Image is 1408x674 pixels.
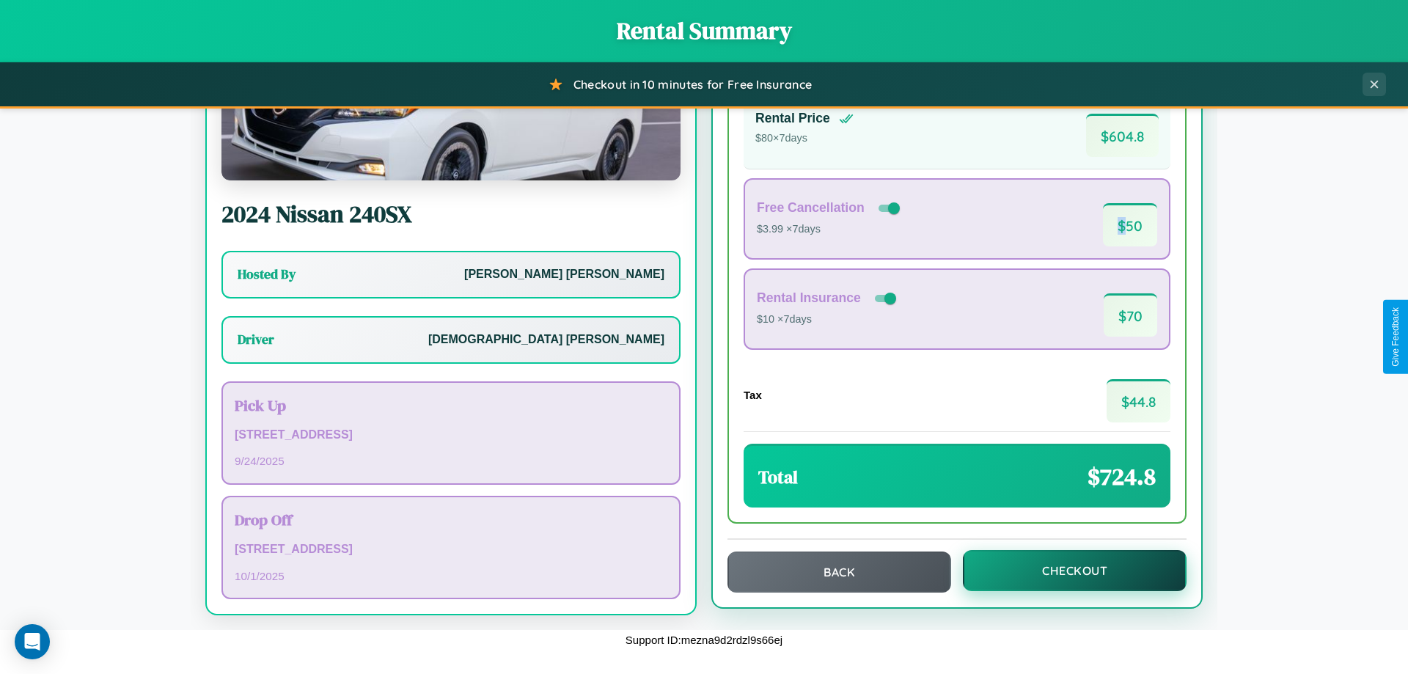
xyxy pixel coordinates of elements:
h3: Pick Up [235,395,667,416]
p: [DEMOGRAPHIC_DATA] [PERSON_NAME] [428,329,664,351]
span: Checkout in 10 minutes for Free Insurance [573,77,812,92]
p: $3.99 × 7 days [757,220,903,239]
p: Support ID: mezna9d2rdzl9s66ej [626,630,782,650]
span: $ 604.8 [1086,114,1159,157]
h4: Tax [744,389,762,401]
h2: 2024 Nissan 240SX [221,198,681,230]
div: Open Intercom Messenger [15,624,50,659]
h4: Free Cancellation [757,200,865,216]
h3: Driver [238,331,274,348]
p: $10 × 7 days [757,310,899,329]
p: 10 / 1 / 2025 [235,566,667,586]
button: Back [727,552,951,593]
h4: Rental Price [755,111,830,126]
h3: Total [758,465,798,489]
span: $ 70 [1104,293,1157,337]
button: Checkout [963,550,1187,591]
p: [STREET_ADDRESS] [235,425,667,446]
p: [PERSON_NAME] [PERSON_NAME] [464,264,664,285]
span: $ 50 [1103,203,1157,246]
span: $ 44.8 [1107,379,1170,422]
h3: Drop Off [235,509,667,530]
p: 9 / 24 / 2025 [235,451,667,471]
p: $ 80 × 7 days [755,129,854,148]
h3: Hosted By [238,265,296,283]
h4: Rental Insurance [757,290,861,306]
span: $ 724.8 [1088,461,1156,493]
div: Give Feedback [1390,307,1401,367]
h1: Rental Summary [15,15,1393,47]
p: [STREET_ADDRESS] [235,539,667,560]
